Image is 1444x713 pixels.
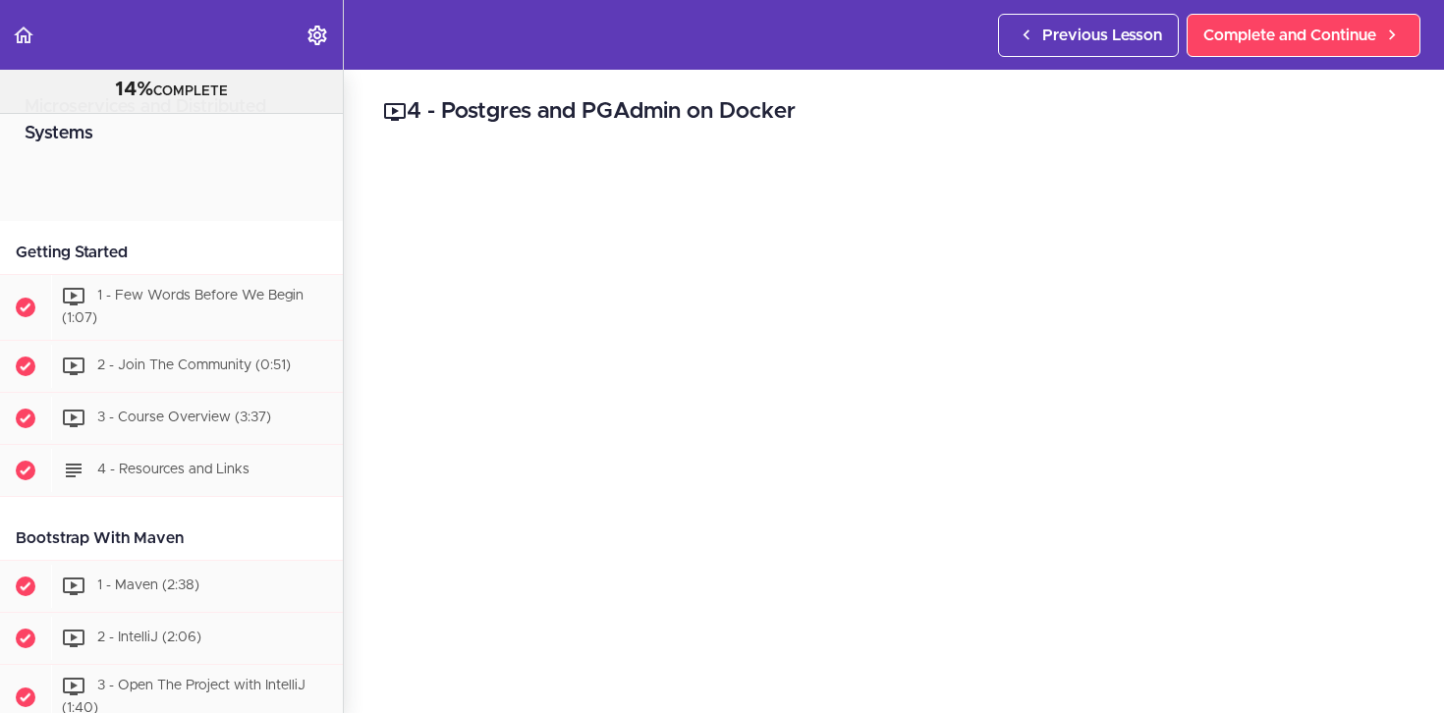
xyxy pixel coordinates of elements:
span: 1 - Maven (2:38) [97,578,199,592]
span: 3 - Course Overview (3:37) [97,411,271,424]
span: Complete and Continue [1203,24,1376,47]
span: 1 - Few Words Before We Begin (1:07) [62,289,304,325]
span: Previous Lesson [1042,24,1162,47]
a: Complete and Continue [1187,14,1420,57]
svg: Back to course curriculum [12,24,35,47]
span: 2 - Join The Community (0:51) [97,358,291,372]
a: Previous Lesson [998,14,1179,57]
div: COMPLETE [25,78,318,103]
svg: Settings Menu [305,24,329,47]
h2: 4 - Postgres and PGAdmin on Docker [383,95,1405,129]
span: 4 - Resources and Links [97,463,250,476]
span: 2 - IntelliJ (2:06) [97,631,201,644]
span: 14% [115,80,153,99]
